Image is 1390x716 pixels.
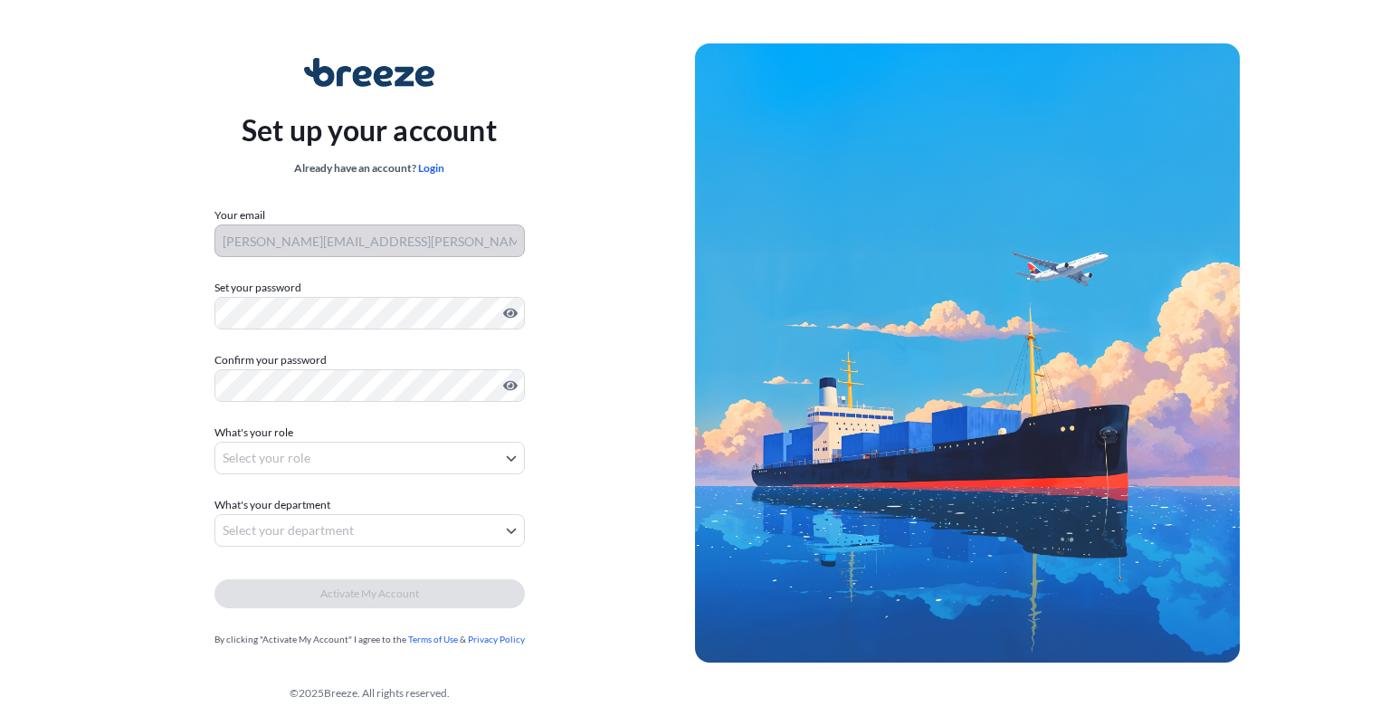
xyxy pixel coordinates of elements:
label: Set your password [214,279,525,297]
a: Login [418,161,444,175]
button: Select your role [214,442,525,474]
span: What's your role [214,424,293,442]
div: By clicking "Activate My Account" I agree to the & [214,630,525,648]
img: Breeze [304,58,435,87]
input: Your email address [214,224,525,257]
button: Show password [503,306,518,320]
a: Privacy Policy [468,634,525,644]
img: Ship illustration [695,43,1240,663]
div: © 2025 Breeze. All rights reserved. [43,684,695,702]
label: Your email [214,206,265,224]
span: What's your department [214,496,330,514]
span: Select your role [223,449,310,467]
span: Activate My Account [320,585,419,603]
div: Already have an account? [242,159,497,177]
button: Show password [503,378,518,393]
button: Activate My Account [214,579,525,608]
button: Select your department [214,514,525,547]
span: Select your department [223,521,354,539]
p: Set up your account [242,109,497,152]
a: Terms of Use [408,634,458,644]
label: Confirm your password [214,351,525,369]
